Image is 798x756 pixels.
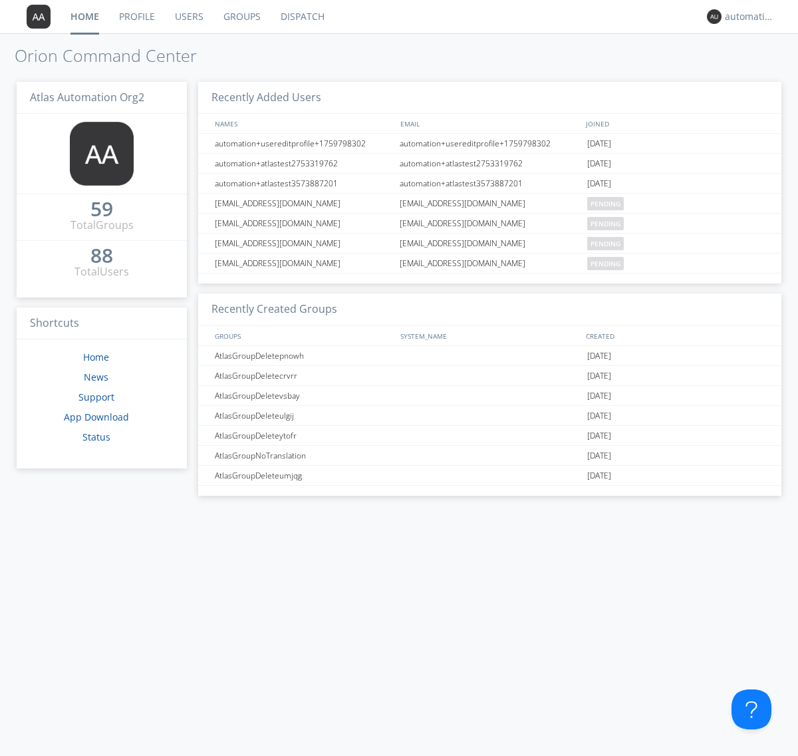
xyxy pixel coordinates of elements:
span: [DATE] [587,174,611,194]
a: [EMAIL_ADDRESS][DOMAIN_NAME][EMAIL_ADDRESS][DOMAIN_NAME]pending [198,254,781,274]
a: automation+usereditprofile+1759798302automation+usereditprofile+1759798302[DATE] [198,134,781,154]
h3: Shortcuts [17,307,187,340]
a: automation+atlastest2753319762automation+atlastest2753319762[DATE] [198,154,781,174]
a: Status [82,431,110,443]
div: automation+atlastest2753319762 [396,154,584,173]
span: [DATE] [587,366,611,386]
iframe: Toggle Customer Support [731,689,771,729]
div: GROUPS [211,326,394,345]
h3: Recently Created Groups [198,293,781,326]
div: AtlasGroupDeletepnowh [211,346,396,365]
span: [DATE] [587,406,611,426]
div: [EMAIL_ADDRESS][DOMAIN_NAME] [396,214,584,233]
div: NAMES [211,114,394,133]
div: CREATED [583,326,769,345]
span: pending [587,197,624,210]
div: EMAIL [397,114,583,133]
a: [EMAIL_ADDRESS][DOMAIN_NAME][EMAIL_ADDRESS][DOMAIN_NAME]pending [198,214,781,234]
span: [DATE] [587,346,611,366]
div: AtlasGroupDeletecrvrr [211,366,396,385]
span: Atlas Automation Org2 [30,90,144,104]
a: AtlasGroupDeletevsbay[DATE] [198,386,781,406]
a: [EMAIL_ADDRESS][DOMAIN_NAME][EMAIL_ADDRESS][DOMAIN_NAME]pending [198,194,781,214]
a: [EMAIL_ADDRESS][DOMAIN_NAME][EMAIL_ADDRESS][DOMAIN_NAME]pending [198,234,781,254]
div: [EMAIL_ADDRESS][DOMAIN_NAME] [396,234,584,253]
div: automation+atlastest2753319762 [211,154,396,173]
div: AtlasGroupDeleteulgij [211,406,396,425]
div: [EMAIL_ADDRESS][DOMAIN_NAME] [396,254,584,273]
div: 59 [90,202,113,216]
a: App Download [64,411,129,423]
div: Total Users [74,264,129,280]
a: automation+atlastest3573887201automation+atlastest3573887201[DATE] [198,174,781,194]
span: [DATE] [587,134,611,154]
a: News [84,371,108,383]
span: pending [587,237,624,250]
div: Total Groups [70,218,134,233]
a: AtlasGroupDeletecrvrr[DATE] [198,366,781,386]
div: AtlasGroupNoTranslation [211,446,396,465]
a: Home [83,351,109,363]
a: 88 [90,249,113,264]
div: JOINED [583,114,769,133]
img: 373638.png [707,9,722,24]
img: 373638.png [27,5,51,29]
div: automation+atlastest3573887201 [211,174,396,193]
span: [DATE] [587,154,611,174]
div: AtlasGroupDeleteumjqg [211,466,396,485]
span: [DATE] [587,466,611,486]
div: [EMAIL_ADDRESS][DOMAIN_NAME] [211,194,396,213]
div: automation+usereditprofile+1759798302 [396,134,584,153]
div: SYSTEM_NAME [397,326,583,345]
img: 373638.png [70,122,134,186]
div: [EMAIL_ADDRESS][DOMAIN_NAME] [396,194,584,213]
div: [EMAIL_ADDRESS][DOMAIN_NAME] [211,214,396,233]
div: automation+atlastest3573887201 [396,174,584,193]
span: pending [587,257,624,270]
div: [EMAIL_ADDRESS][DOMAIN_NAME] [211,234,396,253]
a: AtlasGroupDeleteulgij[DATE] [198,406,781,426]
a: 59 [90,202,113,218]
div: automation+usereditprofile+1759798302 [211,134,396,153]
span: [DATE] [587,426,611,446]
h3: Recently Added Users [198,82,781,114]
a: Support [78,391,114,403]
a: AtlasGroupDeletepnowh[DATE] [198,346,781,366]
div: AtlasGroupDeletevsbay [211,386,396,405]
div: AtlasGroupDeleteytofr [211,426,396,445]
a: AtlasGroupDeleteytofr[DATE] [198,426,781,446]
span: [DATE] [587,446,611,466]
div: [EMAIL_ADDRESS][DOMAIN_NAME] [211,254,396,273]
span: pending [587,217,624,230]
a: AtlasGroupDeleteumjqg[DATE] [198,466,781,486]
div: 88 [90,249,113,262]
div: automation+atlas0017+org2 [725,10,775,23]
a: AtlasGroupNoTranslation[DATE] [198,446,781,466]
span: [DATE] [587,386,611,406]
